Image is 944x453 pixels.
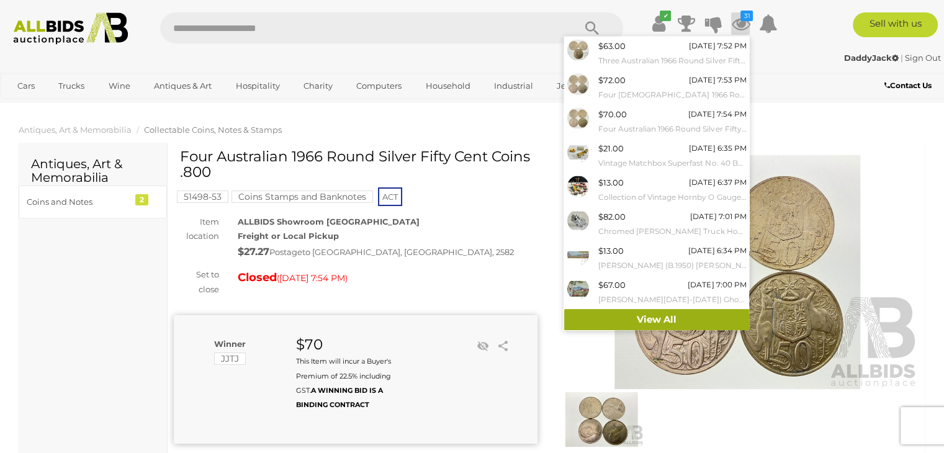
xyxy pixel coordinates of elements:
small: [PERSON_NAME][DATE]-[DATE]) Ghost Gum With Mountain Ranges [598,293,746,307]
span: $82.00 [598,212,626,222]
small: Collection of Vintage Hornby O Gauge Railway Rolling Stock, Station Platform and Signals Includin... [598,191,746,204]
strong: $27.27 [238,246,269,258]
div: Set to close [164,267,228,297]
i: 31 [740,11,753,21]
b: Contact Us [884,81,932,90]
img: Four Australian 1966 Round Silver Fifty Cent Coins .800 [559,392,644,447]
span: $63.00 [598,41,626,51]
a: Collectable Coins, Notes & Stamps [144,125,282,135]
span: $13.00 [598,246,624,256]
a: ✔ [649,12,668,35]
mark: JJTJ [214,352,246,365]
a: Trucks [50,76,92,96]
a: $63.00 [DATE] 7:52 PM Three Australian 1966 Round Silver Fifty Cent Coins .800 [564,36,749,70]
span: $70.00 [598,109,627,119]
a: $13.00 [DATE] 6:34 PM [PERSON_NAME] (B.1950) [PERSON_NAME] Ranges With Gums [564,241,749,275]
b: A WINNING BID IS A BINDING CONTRACT [296,386,383,409]
img: 52311-21a.JPG [567,278,589,300]
img: 52311-24a.JPG [567,244,589,266]
mark: 51498-53 [177,191,228,203]
span: $21.00 [598,143,624,153]
h1: Four Australian 1966 Round Silver Fifty Cent Coins .800 [180,149,534,181]
a: Coins Stamps and Banknotes [232,192,373,202]
a: $70.00 [DATE] 7:54 PM Four Australian 1966 Round Silver Fifty Cent Coins .800 [564,104,749,138]
small: [PERSON_NAME] (B.1950) [PERSON_NAME] Ranges With Gums [598,259,746,272]
a: 51498-53 [177,192,228,202]
a: Coins and Notes 2 [19,186,167,218]
small: This Item will incur a Buyer's Premium of 22.5% including GST. [296,357,391,409]
a: Wine [101,76,138,96]
a: View All [564,309,749,331]
div: [DATE] 7:52 PM [689,39,746,53]
div: [DATE] 7:01 PM [690,210,746,223]
a: Hospitality [228,76,288,96]
strong: DaddyJack [844,53,899,63]
img: Four Australian 1966 Round Silver Fifty Cent Coins .800 [556,155,920,389]
img: 54542-7a.jpeg [567,176,589,197]
small: Vintage Matchbox Superfast No. 40 Bedford Horse Box and Box with Matchbox Superfast No. 1 Mercede... [598,156,746,170]
a: Antiques & Art [146,76,220,96]
a: Jewellery [549,76,603,96]
strong: $70 [296,336,323,353]
a: DaddyJack [844,53,901,63]
img: 51498-53a.jpeg [567,107,589,129]
img: 51498-54a.jpeg [567,73,589,95]
a: Industrial [486,76,541,96]
strong: Closed [238,271,277,284]
a: $82.00 [DATE] 7:01 PM Chromed [PERSON_NAME] Truck Hood Ornament [564,207,749,241]
img: Allbids.com.au [7,12,135,45]
span: $13.00 [598,177,624,187]
div: [DATE] 7:53 PM [689,73,746,87]
a: Charity [295,76,341,96]
img: 54433-10a.jpeg [567,141,589,163]
li: Unwatch this item [473,337,492,356]
a: Cars [9,76,43,96]
div: [DATE] 6:34 PM [688,244,746,258]
div: [DATE] 7:00 PM [688,278,746,292]
h2: Antiques, Art & Memorabilia [31,157,155,184]
small: Four [DEMOGRAPHIC_DATA] 1966 Round Fifty Cent Coins .800 [598,88,746,102]
a: Household [418,76,479,96]
span: | [901,53,903,63]
span: [DATE] 7:54 PM [279,272,345,284]
div: Coins and Notes [27,195,129,209]
small: Three Australian 1966 Round Silver Fifty Cent Coins .800 [598,54,746,68]
a: $67.00 [DATE] 7:00 PM [PERSON_NAME][DATE]-[DATE]) Ghost Gum With Mountain Ranges [564,275,749,309]
button: Search [561,12,623,43]
a: $72.00 [DATE] 7:53 PM Four [DEMOGRAPHIC_DATA] 1966 Round Fifty Cent Coins .800 [564,70,749,104]
a: Computers [348,76,410,96]
strong: Freight or Local Pickup [238,231,339,241]
b: Winner [214,339,246,349]
a: 31 [731,12,750,35]
span: $67.00 [598,280,626,290]
span: $72.00 [598,75,626,85]
img: 51498-55a.jpeg [567,39,589,61]
div: [DATE] 6:35 PM [689,141,746,155]
span: to [GEOGRAPHIC_DATA], [GEOGRAPHIC_DATA], 2582 [302,247,514,257]
small: Four Australian 1966 Round Silver Fifty Cent Coins .800 [598,122,746,136]
a: Sign Out [905,53,941,63]
a: Contact Us [884,79,935,92]
a: $21.00 [DATE] 6:35 PM Vintage Matchbox Superfast No. 40 Bedford Horse Box and Box with Matchbox S... [564,138,749,173]
span: ( ) [277,273,348,283]
small: Chromed [PERSON_NAME] Truck Hood Ornament [598,225,746,238]
a: Sell with us [853,12,938,37]
a: $13.00 [DATE] 6:37 PM Collection of Vintage Hornby O Gauge Railway Rolling Stock, Station Platfor... [564,173,749,207]
div: Item location [164,215,228,244]
div: [DATE] 7:54 PM [688,107,746,121]
div: [DATE] 6:37 PM [689,176,746,189]
span: ACT [378,187,402,206]
div: Postage [238,243,537,261]
mark: Coins Stamps and Banknotes [232,191,373,203]
a: [GEOGRAPHIC_DATA] [9,96,114,117]
img: 54351-1a.jpeg [567,210,589,231]
strong: ALLBIDS Showroom [GEOGRAPHIC_DATA] [238,217,420,226]
a: Antiques, Art & Memorabilia [19,125,132,135]
i: ✔ [660,11,671,21]
div: 2 [135,194,148,205]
